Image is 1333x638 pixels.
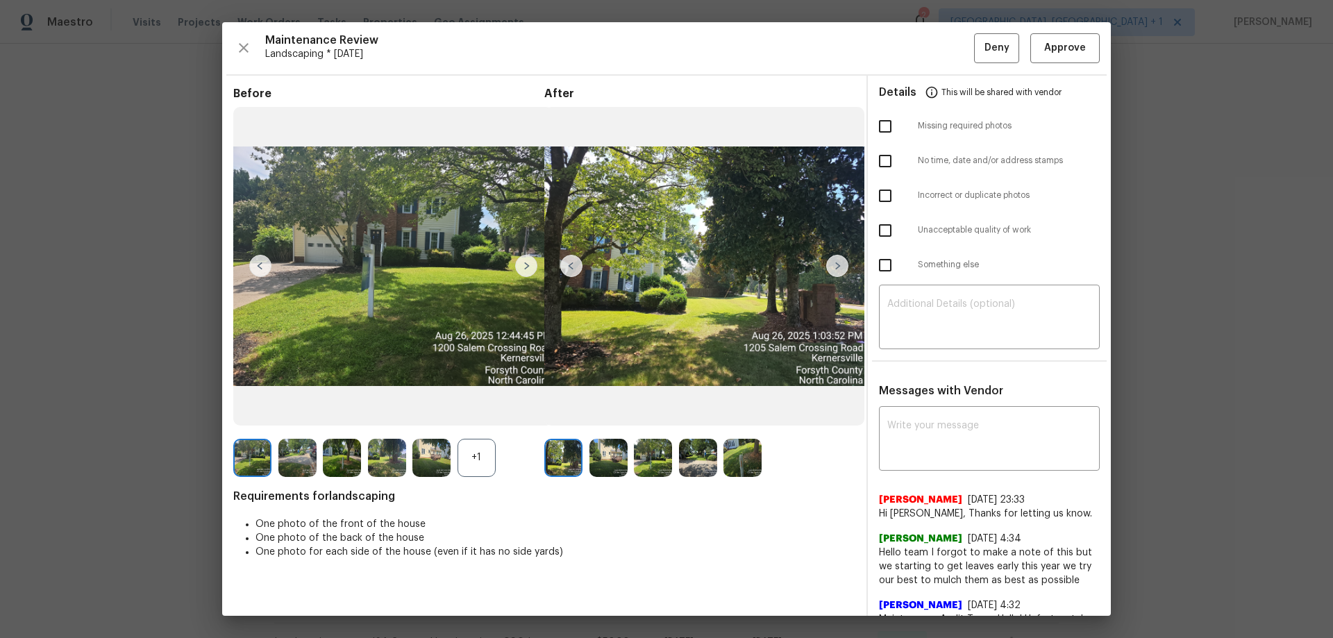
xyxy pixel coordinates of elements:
[265,33,974,47] span: Maintenance Review
[918,155,1100,167] span: No time, date and/or address stamps
[255,531,855,545] li: One photo of the back of the house
[879,76,916,109] span: Details
[249,255,271,277] img: left-chevron-button-url
[974,33,1019,63] button: Deny
[826,255,848,277] img: right-chevron-button-url
[968,495,1025,505] span: [DATE] 23:33
[255,517,855,531] li: One photo of the front of the house
[868,178,1111,213] div: Incorrect or duplicate photos
[918,224,1100,236] span: Unacceptable quality of work
[868,109,1111,144] div: Missing required photos
[918,259,1100,271] span: Something else
[1030,33,1100,63] button: Approve
[879,493,962,507] span: [PERSON_NAME]
[968,601,1021,610] span: [DATE] 4:32
[968,534,1021,544] span: [DATE] 4:34
[233,87,544,101] span: Before
[868,144,1111,178] div: No time, date and/or address stamps
[918,190,1100,201] span: Incorrect or duplicate photos
[879,385,1003,396] span: Messages with Vendor
[868,213,1111,248] div: Unacceptable quality of work
[941,76,1062,109] span: This will be shared with vendor
[918,120,1100,132] span: Missing required photos
[984,40,1009,57] span: Deny
[879,546,1100,587] span: Hello team I forgot to make a note of this but we starting to get leaves early this year we try o...
[233,489,855,503] span: Requirements for landscaping
[255,545,855,559] li: One photo for each side of the house (even if it has no side yards)
[879,598,962,612] span: [PERSON_NAME]
[544,87,855,101] span: After
[515,255,537,277] img: right-chevron-button-url
[458,439,496,477] div: +1
[879,532,962,546] span: [PERSON_NAME]
[1044,40,1086,57] span: Approve
[879,507,1100,521] span: Hi [PERSON_NAME], Thanks for letting us know.
[868,248,1111,283] div: Something else
[560,255,582,277] img: left-chevron-button-url
[265,47,974,61] span: Landscaping * [DATE]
